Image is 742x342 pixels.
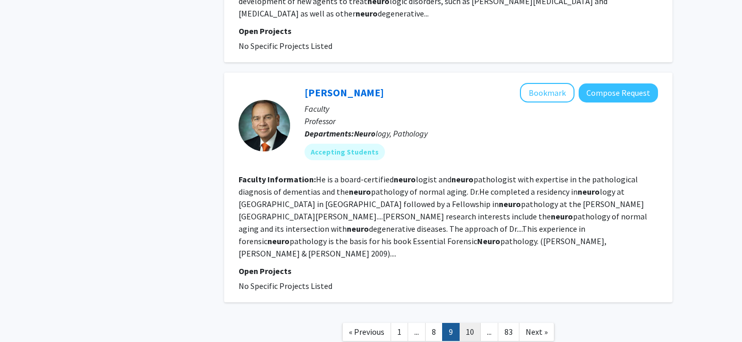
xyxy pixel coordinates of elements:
b: neuro [356,8,378,19]
a: [PERSON_NAME] [305,86,384,99]
a: 8 [425,323,443,341]
span: Next » [526,327,548,337]
b: Faculty Information: [239,174,316,184]
p: Faculty [305,102,658,115]
fg-read-more: He is a board-certified logist and pathologist with expertise in the pathological diagnosis of de... [239,174,647,259]
b: neuro [499,199,521,209]
span: « Previous [349,327,384,337]
b: neuro [578,186,600,197]
a: Next [519,323,554,341]
span: ... [414,327,419,337]
span: No Specific Projects Listed [239,41,332,51]
b: neuro [551,211,573,221]
b: Neuro [477,236,500,246]
span: logy, Pathology [354,128,428,139]
p: Professor [305,115,658,127]
p: Open Projects [239,265,658,277]
p: Open Projects [239,25,658,37]
button: Compose Request to Juan Troncoso [579,83,658,102]
a: 83 [498,323,519,341]
b: Neuro [354,128,376,139]
b: neuro [347,224,369,234]
a: Previous [342,323,391,341]
button: Add Juan Troncoso to Bookmarks [520,83,575,102]
b: neuro [451,174,474,184]
iframe: Chat [8,296,44,334]
b: neuro [394,174,416,184]
span: ... [487,327,492,337]
b: Departments: [305,128,354,139]
a: 1 [391,323,408,341]
mat-chip: Accepting Students [305,144,385,160]
a: 9 [442,323,460,341]
span: No Specific Projects Listed [239,281,332,291]
b: neuro [267,236,290,246]
a: 10 [459,323,481,341]
b: neuro [349,186,371,197]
